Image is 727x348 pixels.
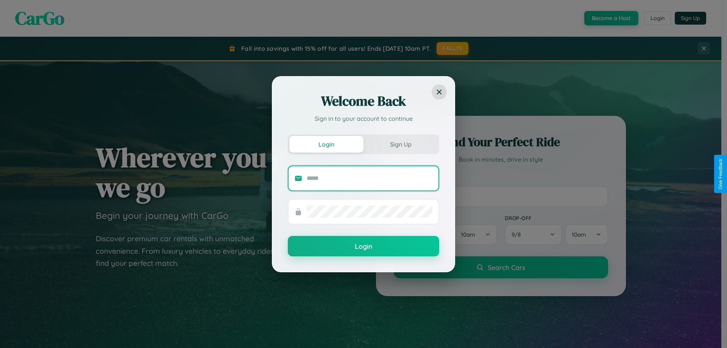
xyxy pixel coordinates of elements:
[288,236,439,256] button: Login
[288,92,439,110] h2: Welcome Back
[718,159,723,189] div: Give Feedback
[289,136,363,153] button: Login
[363,136,438,153] button: Sign Up
[288,114,439,123] p: Sign in to your account to continue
